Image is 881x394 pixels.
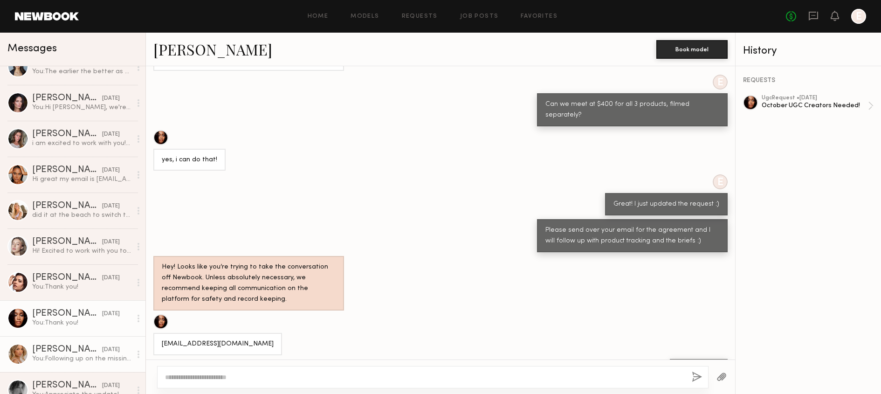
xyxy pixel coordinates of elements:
div: [PERSON_NAME] [32,166,102,175]
div: [DATE] [102,166,120,175]
div: [DATE] [102,202,120,211]
a: [PERSON_NAME] [153,39,272,59]
div: [DATE] [102,130,120,139]
div: History [743,46,874,56]
div: Please send over your email for the agreement and I will follow up with product tracking and the ... [545,225,719,247]
a: Home [308,14,329,20]
div: [DATE] [102,346,120,354]
a: Job Posts [460,14,499,20]
div: did it at the beach to switch things up so LMK if that works. your editors will need to run audio... [32,211,131,220]
div: You: The earlier the better as content was due on 9.10, thank you! [32,67,131,76]
div: [PERSON_NAME] [32,345,102,354]
span: Messages [7,43,57,54]
div: [DATE] [102,238,120,247]
div: [PERSON_NAME] [32,237,102,247]
div: [PERSON_NAME] [32,201,102,211]
div: You: Thank you! [32,318,131,327]
div: ugc Request • [DATE] [762,95,868,101]
div: [DATE] [102,310,120,318]
div: You: Following up on the missing content, thank you! [32,354,131,363]
a: ugcRequest •[DATE]October UGC Creators Needed! [762,95,874,117]
div: [DATE] [102,94,120,103]
div: Great! I just updated the request :) [613,199,719,210]
div: [PERSON_NAME] [32,94,102,103]
div: [PERSON_NAME] [32,130,102,139]
div: yes, i can do that! [162,155,217,166]
a: Models [351,14,379,20]
div: [PERSON_NAME] [32,381,102,390]
a: Book model [656,45,728,53]
div: October UGC Creators Needed! [762,101,868,110]
div: Hi great my email is [EMAIL_ADDRESS][DOMAIN_NAME] [32,175,131,184]
div: [PERSON_NAME] [32,309,102,318]
button: Book model [656,40,728,59]
div: REQUESTS [743,77,874,84]
a: Requests [402,14,438,20]
div: You: Thank you! [32,283,131,291]
div: [EMAIL_ADDRESS][DOMAIN_NAME] [162,339,274,350]
a: Favorites [521,14,558,20]
a: E [851,9,866,24]
div: [DATE] [102,381,120,390]
div: i am excited to work with you!💖 [32,139,131,148]
div: Hey! Looks like you’re trying to take the conversation off Newbook. Unless absolutely necessary, ... [162,262,336,305]
div: Hi! Excited to work with you too! My email is [EMAIL_ADDRESS][DOMAIN_NAME] [32,247,131,256]
div: [DATE] [102,274,120,283]
div: [PERSON_NAME] [32,273,102,283]
div: Can we meet at $400 for all 3 products, filmed separately? [545,99,719,121]
div: You: Hi [PERSON_NAME], we're hoping to start working on your video ASAP if you can please send ov... [32,103,131,112]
